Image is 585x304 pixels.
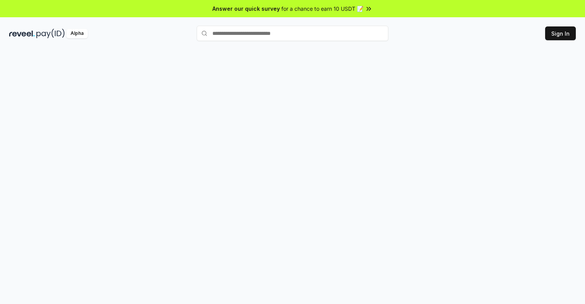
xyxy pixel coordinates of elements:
[66,29,88,38] div: Alpha
[545,26,576,40] button: Sign In
[9,29,35,38] img: reveel_dark
[212,5,280,13] span: Answer our quick survey
[36,29,65,38] img: pay_id
[281,5,363,13] span: for a chance to earn 10 USDT 📝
